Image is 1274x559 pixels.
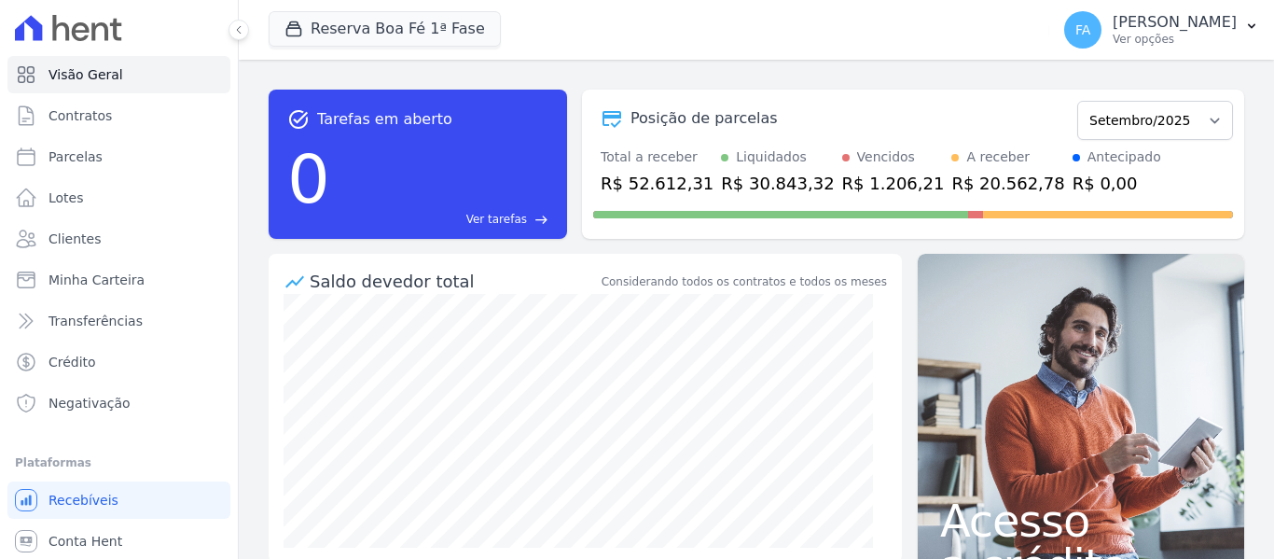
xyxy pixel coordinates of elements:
[1073,171,1161,196] div: R$ 0,00
[534,213,548,227] span: east
[48,532,122,551] span: Conta Hent
[940,498,1222,543] span: Acesso
[7,220,230,258] a: Clientes
[966,147,1030,167] div: A receber
[48,230,101,248] span: Clientes
[7,179,230,217] a: Lotes
[602,273,887,290] div: Considerando todos os contratos e todos os meses
[1113,32,1237,47] p: Ver opções
[7,384,230,422] a: Negativação
[1075,23,1090,36] span: FA
[601,147,713,167] div: Total a receber
[7,138,230,175] a: Parcelas
[7,302,230,340] a: Transferências
[1113,13,1237,32] p: [PERSON_NAME]
[48,394,131,412] span: Negativação
[7,482,230,519] a: Recebíveis
[7,97,230,134] a: Contratos
[48,106,112,125] span: Contratos
[338,211,548,228] a: Ver tarefas east
[951,171,1064,196] div: R$ 20.562,78
[48,312,143,330] span: Transferências
[7,343,230,381] a: Crédito
[310,269,598,294] div: Saldo devedor total
[15,452,223,474] div: Plataformas
[48,147,103,166] span: Parcelas
[842,171,945,196] div: R$ 1.206,21
[7,56,230,93] a: Visão Geral
[48,491,118,510] span: Recebíveis
[269,11,501,47] button: Reserva Boa Fé 1ª Fase
[630,107,778,130] div: Posição de parcelas
[287,131,330,228] div: 0
[466,211,527,228] span: Ver tarefas
[317,108,452,131] span: Tarefas em aberto
[601,171,713,196] div: R$ 52.612,31
[721,171,834,196] div: R$ 30.843,32
[287,108,310,131] span: task_alt
[1049,4,1274,56] button: FA [PERSON_NAME] Ver opções
[7,261,230,299] a: Minha Carteira
[48,353,96,371] span: Crédito
[48,65,123,84] span: Visão Geral
[48,271,145,289] span: Minha Carteira
[48,189,84,207] span: Lotes
[736,147,807,167] div: Liquidados
[1087,147,1161,167] div: Antecipado
[857,147,915,167] div: Vencidos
